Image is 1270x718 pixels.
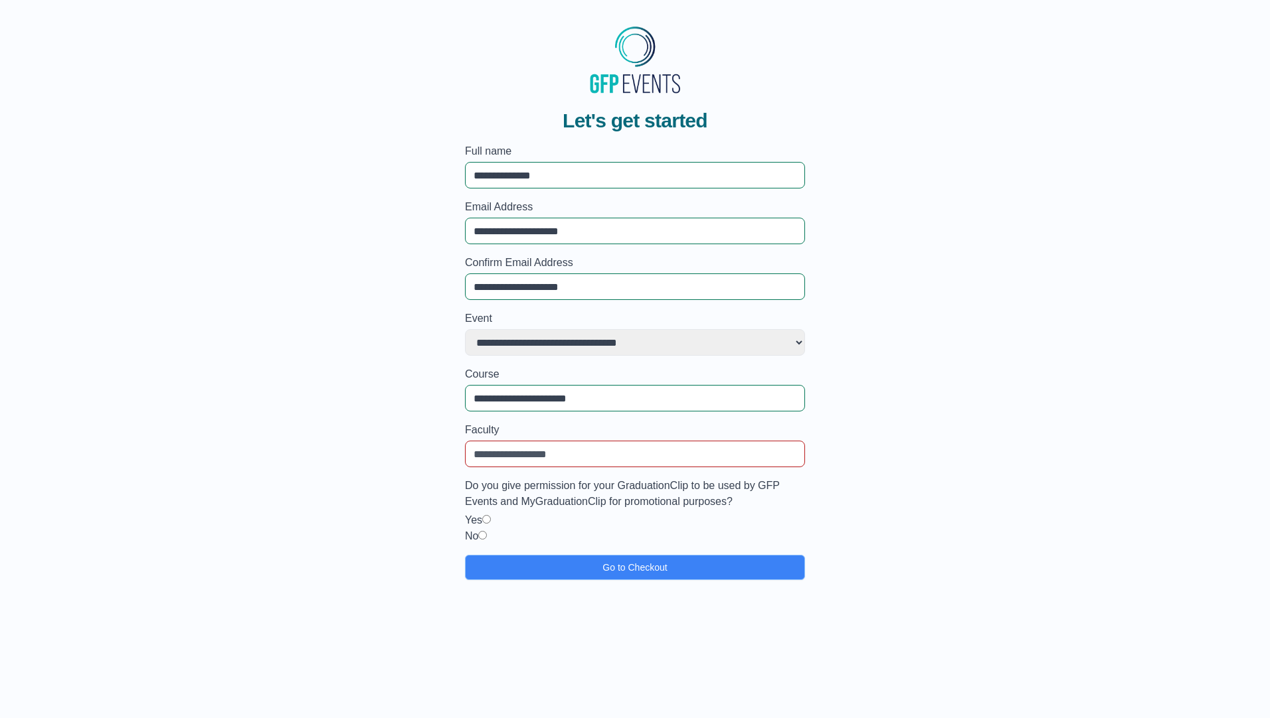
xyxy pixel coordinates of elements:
label: Yes [465,514,482,526]
button: Go to Checkout [465,555,805,580]
label: Do you give permission for your GraduationClip to be used by GFP Events and MyGraduationClip for ... [465,478,805,510]
label: Event [465,311,805,326]
label: Confirm Email Address [465,255,805,271]
img: MyGraduationClip [585,21,685,98]
label: Full name [465,143,805,159]
label: Course [465,366,805,382]
label: No [465,530,478,541]
label: Faculty [465,422,805,438]
span: Let's get started [563,109,707,133]
label: Email Address [465,199,805,215]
